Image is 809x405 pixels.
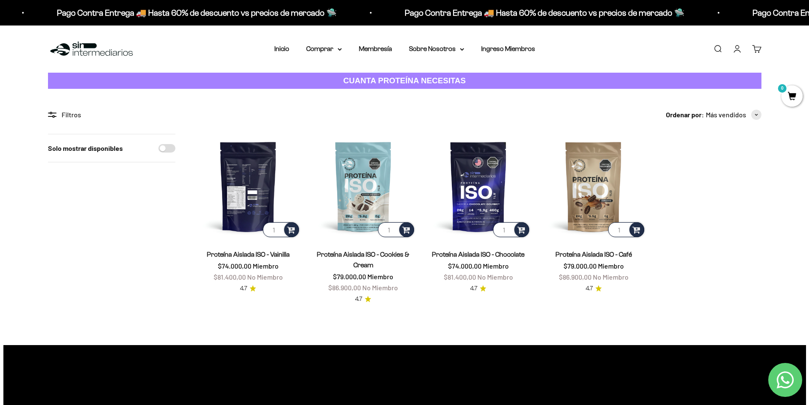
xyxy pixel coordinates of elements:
[48,73,761,89] a: CUANTA PROTEÍNA NECESITAS
[359,45,392,52] a: Membresía
[240,284,247,293] span: 4.7
[483,262,509,270] span: Miembro
[343,76,466,85] strong: CUANTA PROTEÍNA NECESITAS
[362,283,398,292] span: No Miembro
[586,284,602,293] a: 4.74.7 de 5.0 estrellas
[481,45,535,52] a: Ingreso Miembros
[355,295,371,304] a: 4.74.7 de 5.0 estrellas
[240,284,256,293] a: 4.74.7 de 5.0 estrellas
[328,283,361,292] span: $86.900,00
[48,143,123,154] label: Solo mostrar disponibles
[564,262,597,270] span: $79.000,00
[404,6,684,20] p: Pago Contra Entrega 🚚 Hasta 60% de descuento vs precios de mercado 🛸
[409,43,464,54] summary: Sobre Nosotros
[214,273,246,281] span: $81.400,00
[593,273,629,281] span: No Miembro
[196,134,301,239] img: Proteína Aislada ISO - Vainilla
[56,6,336,20] p: Pago Contra Entrega 🚚 Hasta 60% de descuento vs precios de mercado 🛸
[666,109,704,120] span: Ordenar por:
[781,92,803,102] a: 0
[207,251,290,258] a: Proteína Aislada ISO - Vainilla
[559,273,592,281] span: $86.900,00
[706,109,761,120] button: Más vendidos
[598,262,624,270] span: Miembro
[444,273,476,281] span: $81.400,00
[477,273,513,281] span: No Miembro
[48,109,175,120] div: Filtros
[333,272,366,280] span: $79.000,00
[470,284,477,293] span: 4.7
[470,284,486,293] a: 4.74.7 de 5.0 estrellas
[317,251,409,269] a: Proteína Aislada ISO - Cookies & Cream
[218,262,251,270] span: $74.000,00
[706,109,746,120] span: Más vendidos
[274,45,289,52] a: Inicio
[777,83,787,93] mark: 0
[432,251,524,258] a: Proteína Aislada ISO - Chocolate
[355,295,362,304] span: 4.7
[306,43,342,54] summary: Comprar
[247,273,283,281] span: No Miembro
[367,272,393,280] span: Miembro
[253,262,279,270] span: Miembro
[448,262,482,270] span: $74.000,00
[555,251,632,258] a: Proteína Aislada ISO - Café
[586,284,593,293] span: 4.7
